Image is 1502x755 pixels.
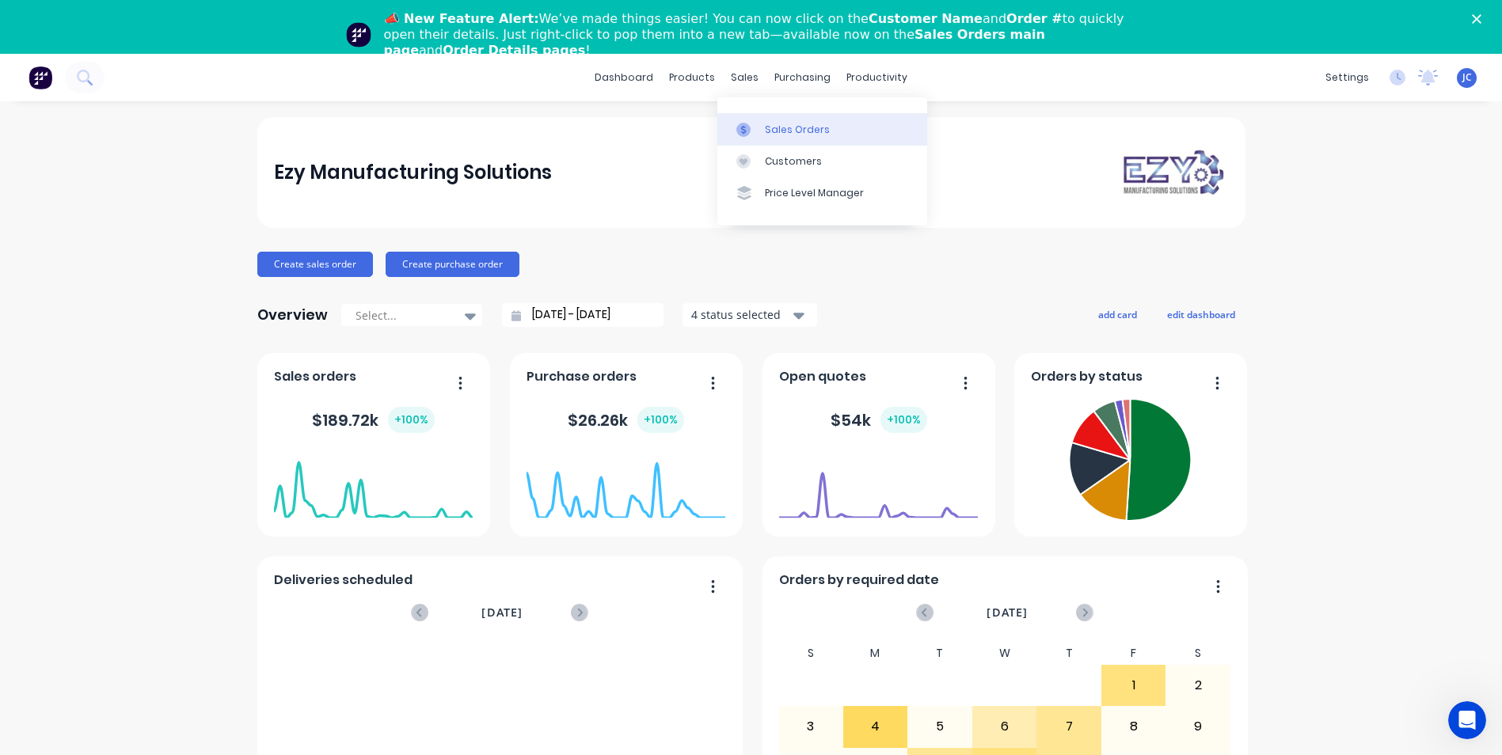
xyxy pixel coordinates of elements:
a: dashboard [587,66,661,89]
span: Open quotes [779,367,866,386]
b: Order Details pages [443,43,585,58]
div: 8 [1102,707,1165,746]
div: purchasing [766,66,838,89]
a: Customers [717,146,927,177]
b: 📣 New Feature Alert: [384,11,539,26]
span: [DATE] [481,604,523,621]
div: sales [723,66,766,89]
div: $ 26.26k [568,407,684,433]
div: 6 [973,707,1036,746]
div: M [843,642,908,665]
div: Close [1472,14,1488,24]
div: T [1036,642,1101,665]
div: 4 [844,707,907,746]
div: T [907,642,972,665]
div: Ezy Manufacturing Solutions [274,157,552,188]
div: Overview [257,299,328,331]
div: 9 [1166,707,1230,746]
div: + 100 % [880,407,927,433]
button: 4 status selected [683,303,817,327]
div: F [1101,642,1166,665]
div: 4 status selected [691,306,791,323]
a: Sales Orders [717,113,927,145]
div: We’ve made things easier! You can now click on the and to quickly open their details. Just right-... [384,11,1131,59]
b: Order # [1006,11,1063,26]
div: Price Level Manager [765,186,864,200]
a: Price Level Manager [717,177,927,209]
div: 7 [1037,707,1101,746]
span: Orders by status [1031,367,1143,386]
span: Deliveries scheduled [274,571,413,590]
div: 2 [1166,666,1230,705]
div: Sales Orders [765,123,830,137]
iframe: Intercom live chat [1448,701,1486,739]
button: Create sales order [257,252,373,277]
span: JC [1462,70,1472,85]
span: [DATE] [987,604,1028,621]
b: Sales Orders main page [384,27,1045,58]
button: add card [1088,304,1147,324]
div: 3 [779,707,842,746]
img: Factory [29,66,52,89]
img: Ezy Manufacturing Solutions [1117,146,1228,198]
div: + 100 % [388,407,435,433]
button: Create purchase order [386,252,519,277]
img: Profile image for Team [346,22,371,47]
div: + 100 % [637,407,684,433]
div: W [972,642,1037,665]
div: S [778,642,843,665]
div: productivity [838,66,915,89]
div: 1 [1102,666,1165,705]
div: Customers [765,154,822,169]
div: products [661,66,723,89]
div: $ 189.72k [312,407,435,433]
div: $ 54k [831,407,927,433]
span: Orders by required date [779,571,939,590]
div: S [1165,642,1230,665]
div: 5 [908,707,972,746]
b: Customer Name [869,11,983,26]
span: Purchase orders [527,367,637,386]
button: edit dashboard [1157,304,1245,324]
span: Sales orders [274,367,356,386]
div: settings [1318,66,1377,89]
